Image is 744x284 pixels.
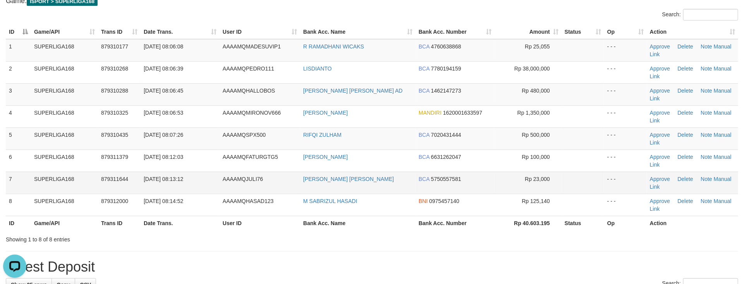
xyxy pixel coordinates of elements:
[98,216,141,230] th: Trans ID
[303,65,332,72] a: LISDIANTO
[419,110,442,116] span: MANDIRI
[683,9,738,21] input: Search:
[678,43,693,50] a: Delete
[701,110,713,116] a: Note
[6,61,31,83] td: 2
[419,65,430,72] span: BCA
[650,88,732,102] a: Manual Link
[419,88,430,94] span: BCA
[431,65,461,72] span: Copy 7780194159 to clipboard
[144,198,183,204] span: [DATE] 08:14:52
[678,176,693,182] a: Delete
[144,132,183,138] span: [DATE] 08:07:26
[604,172,647,194] td: - - -
[6,83,31,105] td: 3
[6,127,31,150] td: 5
[141,25,220,39] th: Date Trans.: activate to sort column ascending
[678,154,693,160] a: Delete
[144,110,183,116] span: [DATE] 08:06:53
[223,65,274,72] span: AAAAMQPEDRO111
[223,43,281,50] span: AAAAMQMADESUVIP1
[431,176,461,182] span: Copy 5750557581 to clipboard
[419,132,430,138] span: BCA
[6,39,31,62] td: 1
[303,43,364,50] a: R RAMADHANI WICAKS
[431,88,461,94] span: Copy 1462147273 to clipboard
[141,216,220,230] th: Date Trans.
[144,176,183,182] span: [DATE] 08:13:12
[31,83,98,105] td: SUPERLIGA168
[495,216,562,230] th: Rp 40.603.195
[701,88,713,94] a: Note
[223,110,281,116] span: AAAAMQMIRONOV666
[31,25,98,39] th: Game/API: activate to sort column ascending
[220,25,300,39] th: User ID: activate to sort column ascending
[6,194,31,216] td: 8
[701,154,713,160] a: Note
[517,110,550,116] span: Rp 1,350,000
[223,154,278,160] span: AAAAMQFATURGTG5
[678,88,693,94] a: Delete
[647,25,738,39] th: Action: activate to sort column ascending
[650,65,732,79] a: Manual Link
[419,198,428,204] span: BNI
[31,61,98,83] td: SUPERLIGA168
[678,198,693,204] a: Delete
[6,105,31,127] td: 4
[701,198,713,204] a: Note
[650,198,670,204] a: Approve
[522,132,550,138] span: Rp 500,000
[6,232,304,243] div: Showing 1 to 8 of 8 entries
[650,88,670,94] a: Approve
[416,216,495,230] th: Bank Acc. Number
[31,172,98,194] td: SUPERLIGA168
[101,43,128,50] span: 879310177
[678,132,693,138] a: Delete
[604,61,647,83] td: - - -
[650,154,670,160] a: Approve
[604,216,647,230] th: Op
[495,25,562,39] th: Amount: activate to sort column ascending
[650,176,732,190] a: Manual Link
[31,216,98,230] th: Game/API
[303,198,357,204] a: M SABRIZUL HASADI
[604,25,647,39] th: Op: activate to sort column ascending
[31,39,98,62] td: SUPERLIGA168
[101,132,128,138] span: 879310435
[431,132,461,138] span: Copy 7020431444 to clipboard
[223,88,275,94] span: AAAAMQHALLOBOS
[101,110,128,116] span: 879310325
[650,110,732,124] a: Manual Link
[562,25,604,39] th: Status: activate to sort column ascending
[101,198,128,204] span: 879312000
[144,43,183,50] span: [DATE] 08:06:08
[6,150,31,172] td: 6
[650,43,670,50] a: Approve
[431,154,461,160] span: Copy 6631262047 to clipboard
[416,25,495,39] th: Bank Acc. Number: activate to sort column ascending
[701,132,713,138] a: Note
[647,216,738,230] th: Action
[6,172,31,194] td: 7
[31,194,98,216] td: SUPERLIGA168
[514,65,550,72] span: Rp 38,000,000
[604,105,647,127] td: - - -
[650,132,732,146] a: Manual Link
[31,105,98,127] td: SUPERLIGA168
[3,3,26,26] button: Open LiveChat chat widget
[223,176,263,182] span: AAAAMQJULI76
[443,110,482,116] span: Copy 1620001633597 to clipboard
[419,176,430,182] span: BCA
[101,154,128,160] span: 879311379
[31,150,98,172] td: SUPERLIGA168
[101,176,128,182] span: 879311644
[31,127,98,150] td: SUPERLIGA168
[303,110,348,116] a: [PERSON_NAME]
[522,88,550,94] span: Rp 480,000
[303,88,403,94] a: [PERSON_NAME] [PERSON_NAME] AD
[419,43,430,50] span: BCA
[678,110,693,116] a: Delete
[525,176,550,182] span: Rp 23,000
[650,110,670,116] a: Approve
[223,132,266,138] span: AAAAMQSPX500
